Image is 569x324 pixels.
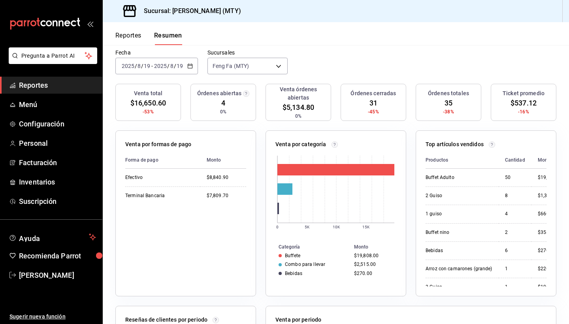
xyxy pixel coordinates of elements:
span: Recomienda Parrot [19,251,96,261]
th: Productos [426,152,499,169]
div: $2,515.00 [354,262,393,267]
div: $220.00 [538,266,562,272]
th: Cantidad [499,152,531,169]
input: ---- [154,63,167,69]
span: 4 [221,98,225,108]
div: 6 [505,247,525,254]
label: Sucursales [207,50,288,55]
span: - [151,63,153,69]
h3: Sucursal: [PERSON_NAME] (MTY) [138,6,241,16]
div: 1 [505,284,525,290]
span: $5,134.80 [283,102,314,113]
div: $7,809.70 [207,192,246,199]
span: / [135,63,137,69]
th: Monto [531,152,562,169]
text: 5K [305,225,310,229]
p: Top artículos vendidos [426,140,484,149]
span: Reportes [19,80,96,90]
span: / [167,63,170,69]
div: Combo para llevar [285,262,325,267]
span: Menú [19,99,96,110]
div: Bebidas [426,247,492,254]
span: -16% [518,108,529,115]
span: Inventarios [19,177,96,187]
div: $190.00 [538,284,562,290]
button: Resumen [154,32,182,45]
div: 50 [505,174,525,181]
span: -38% [443,108,454,115]
span: / [174,63,176,69]
input: -- [143,63,151,69]
span: Personal [19,138,96,149]
th: Forma de pago [125,152,200,169]
text: 15K [362,225,370,229]
div: $8,840.90 [207,174,246,181]
p: Venta por categoría [275,140,326,149]
span: Pregunta a Parrot AI [21,52,85,60]
div: $358.00 [538,229,562,236]
div: 1 guiso [426,211,492,217]
span: Facturación [19,157,96,168]
th: Monto [351,243,406,251]
div: Buffete [285,253,300,258]
button: open_drawer_menu [87,21,93,27]
h3: Venta órdenes abiertas [269,85,328,102]
div: $19,808.00 [354,253,393,258]
button: Pregunta a Parrot AI [9,47,97,64]
input: -- [170,63,174,69]
div: $19,450.00 [538,174,562,181]
span: [PERSON_NAME] [19,270,96,281]
span: Suscripción [19,196,96,207]
div: 2 [505,229,525,236]
div: Buffet Adulto [426,174,492,181]
div: 8 [505,192,525,199]
input: -- [176,63,183,69]
span: 31 [369,98,377,108]
span: Configuración [19,119,96,129]
input: -- [137,63,141,69]
div: 3 Guiso [426,284,492,290]
div: 2 Guiso [426,192,492,199]
span: / [141,63,143,69]
div: navigation tabs [115,32,182,45]
div: Efectivo [125,174,194,181]
div: 4 [505,211,525,217]
a: Pregunta a Parrot AI [6,57,97,66]
div: 1 [505,266,525,272]
div: Arroz con camarones (grande) [426,266,492,272]
span: -45% [368,108,379,115]
h3: Órdenes totales [428,89,469,98]
div: $660.00 [538,211,562,217]
span: Feng Fa (MTY) [213,62,249,70]
div: Buffet nino [426,229,492,236]
input: ---- [121,63,135,69]
label: Fecha [115,50,198,55]
span: 35 [445,98,452,108]
p: Reseñas de clientes por periodo [125,316,207,324]
div: Bebidas [285,271,302,276]
text: 0 [276,225,279,229]
div: $270.00 [538,247,562,254]
span: Sugerir nueva función [9,313,96,321]
p: Venta por periodo [275,316,321,324]
span: $16,650.60 [130,98,166,108]
h3: Órdenes abiertas [197,89,241,98]
span: -53% [143,108,154,115]
span: 0% [220,108,226,115]
th: Monto [200,152,246,169]
button: Reportes [115,32,141,45]
h3: Venta total [134,89,162,98]
span: Ayuda [19,232,86,242]
span: $537.12 [511,98,537,108]
div: Terminal Bancaria [125,192,194,199]
div: $1,330.00 [538,192,562,199]
h3: Ticket promedio [503,89,545,98]
text: 10K [333,225,340,229]
p: Venta por formas de pago [125,140,191,149]
div: $270.00 [354,271,393,276]
h3: Órdenes cerradas [350,89,396,98]
span: 0% [295,113,301,120]
th: Categoría [266,243,351,251]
